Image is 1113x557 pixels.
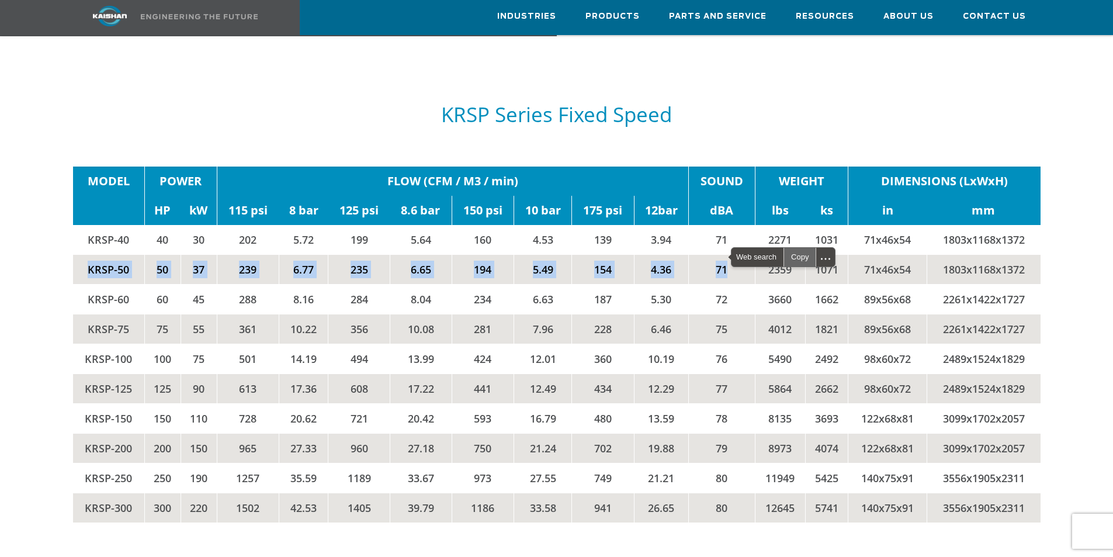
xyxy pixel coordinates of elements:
td: KRSP-50 [73,254,145,284]
td: 13.99 [390,344,452,373]
td: 187 [572,284,634,314]
span: Products [585,10,640,23]
td: 27.55 [514,463,572,493]
td: 2359 [755,254,805,284]
td: KRSP-125 [73,373,145,403]
td: 76 [688,344,755,373]
td: 1071 [805,254,848,284]
td: 71x46x54 [848,254,927,284]
td: 1821 [805,314,848,344]
td: 199 [328,225,390,255]
td: 75 [144,314,181,344]
td: 140x75x91 [848,463,927,493]
td: 360 [572,344,634,373]
td: 90 [181,373,217,403]
td: KRSP-200 [73,433,145,463]
td: 33.67 [390,463,452,493]
td: 12bar [634,196,688,225]
td: 1502 [217,493,279,523]
td: KRSP-100 [73,344,145,373]
a: Contact Us [963,1,1026,32]
td: 75 [181,344,217,373]
td: 79 [688,433,755,463]
td: 17.22 [390,373,452,403]
td: 300 [144,493,181,523]
td: 80 [688,493,755,523]
td: 77 [688,373,755,403]
td: 122x68x81 [848,433,927,463]
td: KRSP-40 [73,225,145,255]
td: 78 [688,403,755,433]
td: 2489x1524x1829 [927,373,1040,403]
td: 125 [144,373,181,403]
td: 501 [217,344,279,373]
td: 4012 [755,314,805,344]
td: 2261x1422x1727 [927,314,1040,344]
td: 55 [181,314,217,344]
td: 5425 [805,463,848,493]
td: 356 [328,314,390,344]
td: 494 [328,344,390,373]
td: 4074 [805,433,848,463]
td: 150 [181,433,217,463]
td: 2271 [755,225,805,255]
td: 941 [572,493,634,523]
td: 33.58 [514,493,572,523]
td: 139 [572,225,634,255]
td: MODEL [73,167,145,196]
td: 5741 [805,493,848,523]
td: 3.94 [634,225,688,255]
span: Parts and Service [669,10,767,23]
td: 3099x1702x2057 [927,433,1040,463]
td: 702 [572,433,634,463]
td: 1186 [452,493,514,523]
td: 100 [144,344,181,373]
td: SOUND [688,167,755,196]
td: 16.79 [514,403,572,433]
td: 72 [688,284,755,314]
td: 480 [572,403,634,433]
td: 10.08 [390,314,452,344]
td: 8 bar [279,196,328,225]
td: 30 [181,225,217,255]
td: 1405 [328,493,390,523]
td: 234 [452,284,514,314]
td: KRSP-250 [73,463,145,493]
td: 27.18 [390,433,452,463]
td: 4.36 [634,254,688,284]
td: 45 [181,284,217,314]
td: 960 [328,433,390,463]
td: 2492 [805,344,848,373]
td: 1662 [805,284,848,314]
td: 21.21 [634,463,688,493]
td: 8.04 [390,284,452,314]
td: 434 [572,373,634,403]
td: 3660 [755,284,805,314]
td: 10.22 [279,314,328,344]
a: About Us [883,1,934,32]
td: 1803x1168x1372 [927,254,1040,284]
td: 71 [688,225,755,255]
td: 35.59 [279,463,328,493]
td: 220 [181,493,217,523]
td: 98x60x72 [848,344,927,373]
td: FLOW (CFM / M3 / min) [217,167,688,196]
td: 12645 [755,493,805,523]
td: 608 [328,373,390,403]
td: 1189 [328,463,390,493]
td: 5864 [755,373,805,403]
td: 361 [217,314,279,344]
td: 190 [181,463,217,493]
td: 11949 [755,463,805,493]
td: HP [144,196,181,225]
td: 42.53 [279,493,328,523]
td: 200 [144,433,181,463]
td: 27.33 [279,433,328,463]
td: 288 [217,284,279,314]
td: 239 [217,254,279,284]
td: 3693 [805,403,848,433]
td: 728 [217,403,279,433]
td: 8.16 [279,284,328,314]
td: ks [805,196,848,225]
td: 10 bar [514,196,572,225]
